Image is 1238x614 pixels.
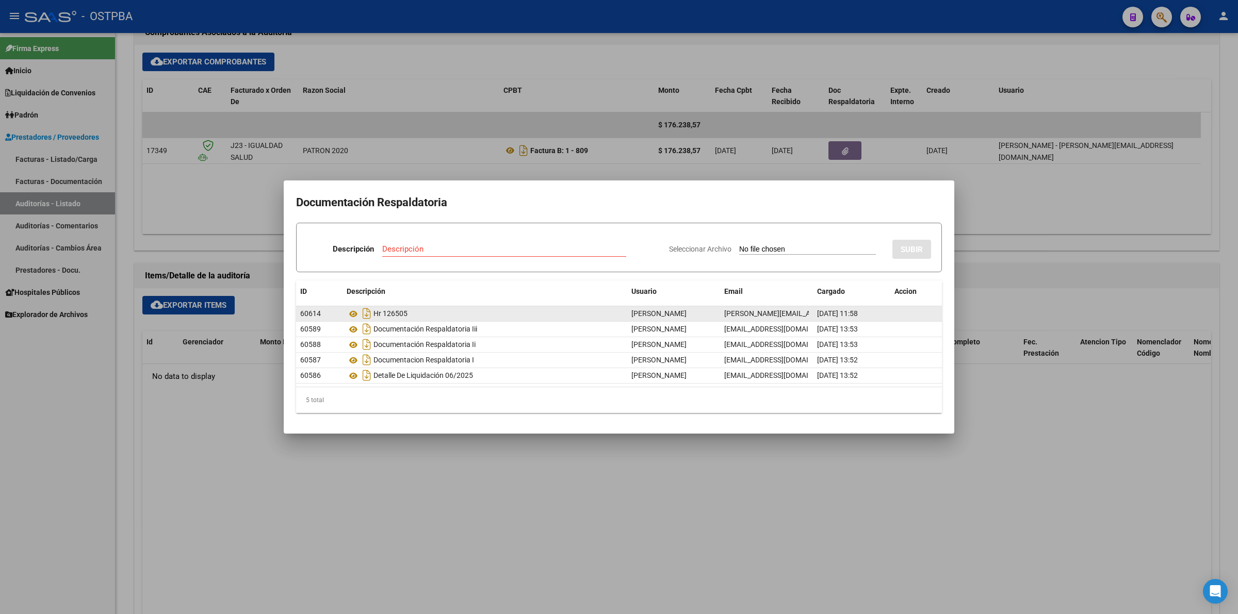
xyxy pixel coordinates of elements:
i: Descargar documento [360,336,373,353]
datatable-header-cell: Accion [890,280,942,303]
i: Descargar documento [360,352,373,368]
span: [EMAIL_ADDRESS][DOMAIN_NAME] [724,356,839,364]
i: Descargar documento [360,321,373,337]
span: 60589 [300,325,321,333]
span: [DATE] 13:52 [817,371,858,379]
datatable-header-cell: ID [296,280,343,303]
span: [DATE] 13:52 [817,356,858,364]
span: [EMAIL_ADDRESS][DOMAIN_NAME] [724,325,839,333]
span: [DATE] 13:53 [817,325,858,333]
span: [PERSON_NAME] [631,371,687,379]
datatable-header-cell: Email [720,280,813,303]
span: [DATE] 11:58 [817,309,858,318]
span: SUBIR [901,245,923,254]
span: [PERSON_NAME] [631,356,687,364]
span: Email [724,287,743,295]
span: [PERSON_NAME] [631,325,687,333]
div: Documentacion Respaldatoria I [347,352,623,368]
datatable-header-cell: Descripción [343,280,627,303]
span: [PERSON_NAME][EMAIL_ADDRESS][PERSON_NAME][DOMAIN_NAME] [724,309,949,318]
span: Accion [894,287,917,295]
button: SUBIR [892,240,931,259]
i: Descargar documento [360,305,373,322]
span: 60587 [300,356,321,364]
span: Usuario [631,287,657,295]
datatable-header-cell: Usuario [627,280,720,303]
span: 60588 [300,340,321,349]
span: [PERSON_NAME] [631,340,687,349]
datatable-header-cell: Cargado [813,280,890,303]
p: Descripción [333,243,374,255]
span: 60586 [300,371,321,379]
div: Documentación Respaldatoria Ii [347,336,623,353]
div: Detalle De Liquidación 06/2025 [347,367,623,384]
div: Documentación Respaldatoria Iii [347,321,623,337]
span: Descripción [347,287,385,295]
i: Descargar documento [360,367,373,384]
span: [PERSON_NAME] [631,309,687,318]
span: [EMAIL_ADDRESS][DOMAIN_NAME] [724,340,839,349]
h2: Documentación Respaldatoria [296,193,942,212]
div: 5 total [296,387,942,413]
div: Open Intercom Messenger [1203,579,1228,604]
span: 60614 [300,309,321,318]
span: ID [300,287,307,295]
span: [DATE] 13:53 [817,340,858,349]
span: Cargado [817,287,845,295]
span: [EMAIL_ADDRESS][DOMAIN_NAME] [724,371,839,379]
span: Seleccionar Archivo [669,245,731,253]
div: Hr 126505 [347,305,623,322]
